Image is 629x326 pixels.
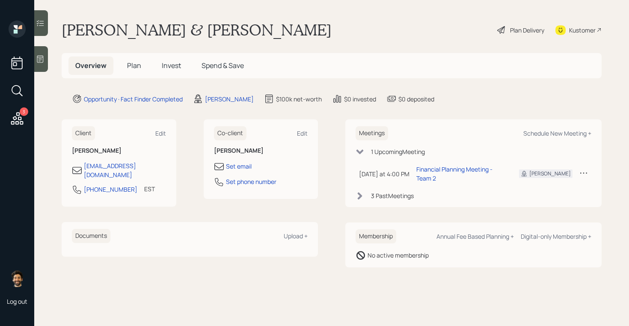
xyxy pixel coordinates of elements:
[62,21,332,39] h1: [PERSON_NAME] & [PERSON_NAME]
[9,270,26,287] img: eric-schwartz-headshot.png
[359,169,409,178] div: [DATE] at 4:00 PM
[155,129,166,137] div: Edit
[7,297,27,305] div: Log out
[84,185,137,194] div: [PHONE_NUMBER]
[226,162,252,171] div: Set email
[20,107,28,116] div: 3
[398,95,434,104] div: $0 deposited
[344,95,376,104] div: $0 invested
[416,165,505,183] div: Financial Planning Meeting - Team 2
[297,129,308,137] div: Edit
[356,126,388,140] h6: Meetings
[144,184,155,193] div: EST
[569,26,596,35] div: Kustomer
[72,147,166,154] h6: [PERSON_NAME]
[436,232,514,240] div: Annual Fee Based Planning +
[371,191,414,200] div: 3 Past Meeting s
[202,61,244,70] span: Spend & Save
[510,26,544,35] div: Plan Delivery
[84,95,183,104] div: Opportunity · Fact Finder Completed
[368,251,429,260] div: No active membership
[214,147,308,154] h6: [PERSON_NAME]
[205,95,254,104] div: [PERSON_NAME]
[72,229,110,243] h6: Documents
[521,232,591,240] div: Digital-only Membership +
[226,177,276,186] div: Set phone number
[162,61,181,70] span: Invest
[284,232,308,240] div: Upload +
[127,61,141,70] span: Plan
[276,95,322,104] div: $100k net-worth
[529,170,571,178] div: [PERSON_NAME]
[75,61,107,70] span: Overview
[84,161,166,179] div: [EMAIL_ADDRESS][DOMAIN_NAME]
[356,229,396,243] h6: Membership
[72,126,95,140] h6: Client
[371,147,425,156] div: 1 Upcoming Meeting
[523,129,591,137] div: Schedule New Meeting +
[214,126,246,140] h6: Co-client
